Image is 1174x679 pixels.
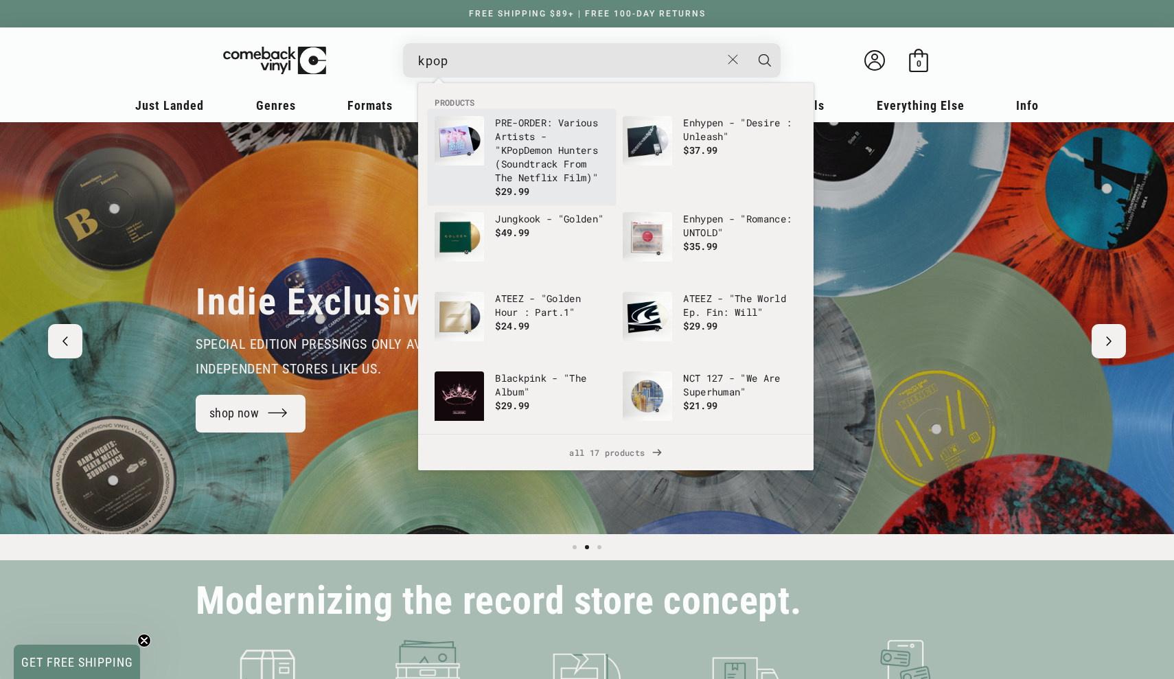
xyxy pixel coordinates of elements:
span: $21.99 [683,399,717,412]
p: Blackpink - "The Album" [495,371,609,399]
a: shop now [196,395,306,433]
span: $29.99 [495,399,529,412]
img: ATEEZ - "Golden Hour : Part.1" [435,292,484,341]
input: When autocomplete results are available use up and down arrows to review and enter to select [418,47,721,75]
a: Enhypen - "Desire : Unleash" Enhypen - "Desire : Unleash" $37.99 [623,116,797,182]
li: products: Jungkook - "Golden" [428,205,616,285]
span: $29.99 [495,185,529,198]
button: Previous slide [48,324,82,358]
button: Close [721,45,746,75]
img: Jungkook - "Golden" [435,212,484,262]
div: GET FREE SHIPPINGClose teaser [14,645,140,679]
button: Close teaser [137,634,151,647]
img: Enhypen - "Desire : Unleash" [623,116,672,165]
img: Enhypen - "Romance: UNTOLD" [623,212,672,262]
li: products: Enhypen - "Romance: UNTOLD" [616,205,804,285]
a: ATEEZ - "Golden Hour : Part.1" ATEEZ - "Golden Hour : Part.1" $24.99 [435,292,609,358]
a: Jungkook - "Golden" Jungkook - "Golden" $49.99 [435,212,609,278]
a: ATEEZ - "The World Ep. Fin: Will" ATEEZ - "The World Ep. Fin: Will" $29.99 [623,292,797,358]
p: PRE-ORDER: Various Artists - " Demon Hunters (Soundtrack From The Netflix Film)" [495,116,609,185]
img: Blackpink - "The Album" [435,371,484,421]
h2: Modernizing the record store concept. [196,585,801,617]
button: Next slide [1092,324,1126,358]
li: products: NCT 127 - "We Are Superhuman" [616,365,804,444]
button: Load slide 2 of 3 [581,541,593,553]
a: Enhypen - "Romance: UNTOLD" Enhypen - "Romance: UNTOLD" $35.99 [623,212,797,278]
img: NCT 127 - "We Are Superhuman" [623,371,672,421]
b: KPop [501,143,524,157]
span: Genres [256,98,296,113]
a: all 17 products [418,435,814,470]
a: NCT 127 - "We Are Superhuman" NCT 127 - "We Are Superhuman" $21.99 [623,371,797,437]
span: $49.99 [495,226,529,239]
div: Search [403,43,781,78]
span: Everything Else [877,98,965,113]
p: Enhypen - "Romance: UNTOLD" [683,212,797,240]
li: products: Blackpink - "The Album" [428,365,616,444]
a: Blackpink - "The Album" Blackpink - "The Album" $29.99 [435,371,609,437]
li: products: Enhypen - "Desire : Unleash" [616,109,804,189]
p: Jungkook - "Golden" [495,212,609,226]
p: ATEEZ - "Golden Hour : Part.1" [495,292,609,319]
li: Products [428,97,804,109]
span: 0 [917,58,921,69]
span: GET FREE SHIPPING [21,655,133,669]
span: $24.99 [495,319,529,332]
li: products: ATEEZ - "The World Ep. Fin: Will" [616,285,804,365]
p: NCT 127 - "We Are Superhuman" [683,371,797,399]
span: special edition pressings only available from independent stores like us. [196,336,511,377]
span: Info [1016,98,1039,113]
button: Load slide 1 of 3 [568,541,581,553]
p: Enhypen - "Desire : Unleash" [683,116,797,143]
span: $29.99 [683,319,717,332]
li: products: PRE-ORDER: Various Artists - "KPop Demon Hunters (Soundtrack From The Netflix Film)" [428,109,616,205]
span: $37.99 [683,143,717,157]
span: $35.99 [683,240,717,253]
button: Load slide 3 of 3 [593,541,606,553]
a: FREE SHIPPING $89+ | FREE 100-DAY RETURNS [455,9,720,19]
span: Formats [347,98,393,113]
p: ATEEZ - "The World Ep. Fin: Will" [683,292,797,319]
div: Products [418,83,814,434]
a: PRE-ORDER: Various Artists - "KPop Demon Hunters (Soundtrack From The Netflix Film)" PRE-ORDER: V... [435,116,609,198]
span: Just Landed [135,98,204,113]
img: PRE-ORDER: Various Artists - "KPop Demon Hunters (Soundtrack From The Netflix Film)" [435,116,484,165]
div: View All [418,434,814,470]
h2: Indie Exclusives [196,279,459,325]
button: Search [748,43,782,78]
span: all 17 products [429,435,803,470]
img: ATEEZ - "The World Ep. Fin: Will" [623,292,672,341]
li: products: ATEEZ - "Golden Hour : Part.1" [428,285,616,365]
